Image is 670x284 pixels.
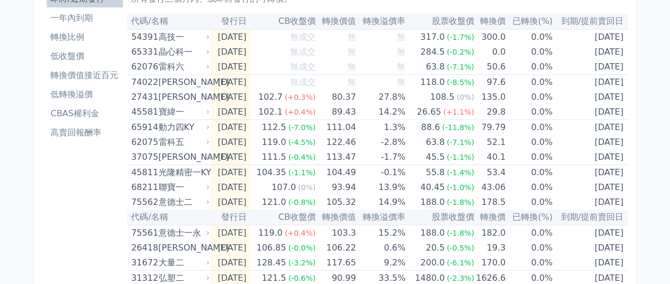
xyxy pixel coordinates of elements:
th: 轉換溢價率 [356,14,405,29]
div: 光隆精密一KY [159,165,207,180]
th: 到期/提前賣回日 [553,210,628,225]
td: 0.0% [506,105,553,120]
div: [PERSON_NAME] [159,240,207,255]
td: 80.37 [316,90,356,105]
td: [DATE] [553,135,628,150]
span: (-0.8%) [289,198,316,206]
td: 182.0 [474,225,506,240]
span: (+1.1%) [443,108,474,116]
span: 無 [347,32,356,42]
div: 284.5 [419,45,447,59]
div: 65914 [132,120,156,135]
th: 發行日 [211,14,250,29]
div: [PERSON_NAME] [159,150,207,165]
td: 117.65 [316,255,356,271]
td: [DATE] [211,59,250,75]
span: (-3.2%) [289,259,316,267]
td: 0.0% [506,75,553,90]
td: -2.8% [356,135,405,150]
a: 高賣回報酬率 [47,124,123,141]
td: 19.3 [474,240,506,255]
th: 股票收盤價 [406,210,474,225]
td: [DATE] [553,45,628,59]
td: 15.2% [356,225,405,240]
span: 無 [347,62,356,72]
span: (-1.8%) [447,198,475,206]
td: [DATE] [553,59,628,75]
div: 75562 [132,195,156,210]
div: 106.85 [255,240,289,255]
div: 動力四KY [159,120,207,135]
div: 111.5 [260,150,289,165]
td: [DATE] [553,195,628,210]
td: 106.22 [316,240,356,255]
div: 26418 [132,240,156,255]
td: [DATE] [553,150,628,165]
td: [DATE] [211,195,250,210]
td: 0.0% [506,240,553,255]
th: 到期/提前賣回日 [553,14,628,29]
div: 40.45 [419,180,447,195]
span: (-0.6%) [289,274,316,282]
span: 無成交 [290,32,316,42]
a: 低轉換溢價 [47,86,123,103]
div: 意德士二 [159,195,207,210]
th: CB收盤價 [251,14,316,29]
td: 103.3 [316,225,356,240]
td: -0.1% [356,165,405,180]
span: 無 [397,47,406,57]
div: 27431 [132,90,156,105]
td: 0.0% [506,225,553,240]
td: 40.1 [474,150,506,165]
li: CBAS權利金 [47,107,123,120]
a: 低收盤價 [47,48,123,65]
td: 93.94 [316,180,356,195]
div: 108.5 [428,90,457,105]
div: 188.0 [419,226,447,240]
div: 317.0 [419,30,447,45]
td: 0.0% [506,45,553,59]
div: 118.0 [419,75,447,90]
td: [DATE] [211,225,250,240]
th: CB收盤價 [251,210,316,225]
td: 0.0% [506,135,553,150]
span: (0%) [298,183,316,192]
td: [DATE] [211,90,250,105]
span: (-1.8%) [447,229,475,237]
th: 轉換價值 [316,210,356,225]
span: (+0.4%) [285,229,316,237]
li: 一年內到期 [47,12,123,24]
td: 0.6% [356,240,405,255]
td: 105.32 [316,195,356,210]
div: [PERSON_NAME] [159,75,207,90]
div: 107.0 [269,180,298,195]
td: [DATE] [211,45,250,59]
td: 0.0% [506,180,553,195]
div: 75561 [132,226,156,240]
span: (-1.7%) [447,33,475,41]
td: [DATE] [211,29,250,45]
td: [DATE] [553,75,628,90]
div: 聯寶一 [159,180,207,195]
td: [DATE] [553,180,628,195]
a: 轉換比例 [47,29,123,46]
th: 轉換價值 [316,14,356,29]
span: (-0.2%) [447,48,475,56]
div: 37075 [132,150,156,165]
th: 代碼/名稱 [127,14,212,29]
span: (-7.0%) [289,123,316,132]
td: 122.46 [316,135,356,150]
span: 無 [397,32,406,42]
td: [DATE] [211,135,250,150]
div: 68211 [132,180,156,195]
td: 104.49 [316,165,356,180]
td: 89.43 [316,105,356,120]
td: 1.3% [356,120,405,135]
td: [DATE] [553,105,628,120]
td: [DATE] [553,255,628,271]
div: 45.5 [424,150,447,165]
span: (-7.1%) [447,138,475,147]
span: 無 [347,47,356,57]
span: 無成交 [290,47,316,57]
td: [DATE] [211,255,250,271]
